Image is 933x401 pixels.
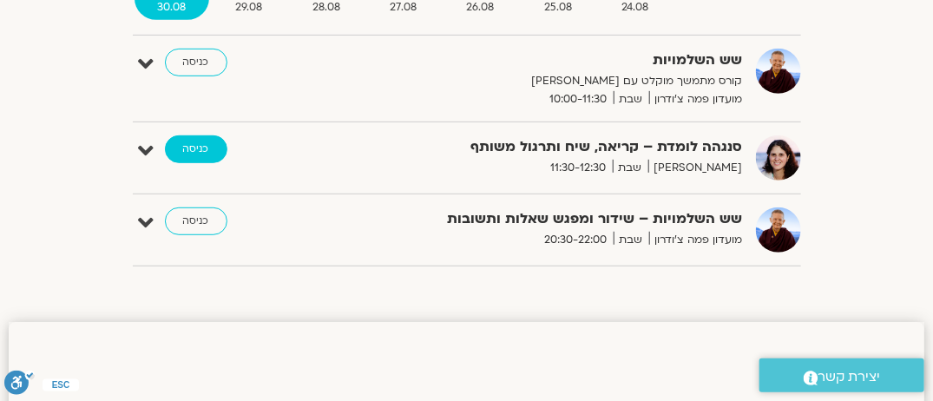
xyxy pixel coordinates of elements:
span: שבת [614,231,649,249]
a: כניסה [165,207,227,235]
span: יצירת קשר [818,365,881,389]
span: מועדון פמה צ'ודרון [649,90,743,108]
strong: שש השלמויות [370,49,743,72]
span: מועדון פמה צ'ודרון [649,231,743,249]
span: 20:30-22:00 [539,231,614,249]
a: יצירת קשר [759,358,924,392]
p: קורס מתמשך מוקלט עם [PERSON_NAME] [370,72,743,90]
a: כניסה [165,49,227,76]
span: שבת [613,159,648,177]
span: [PERSON_NAME] [648,159,743,177]
strong: שש השלמויות – שידור ומפגש שאלות ותשובות [370,207,743,231]
strong: סנגהה לומדת – קריאה, שיח ותרגול משותף [370,135,743,159]
span: 10:00-11:30 [544,90,614,108]
span: 11:30-12:30 [545,159,613,177]
span: שבת [614,90,649,108]
a: כניסה [165,135,227,163]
